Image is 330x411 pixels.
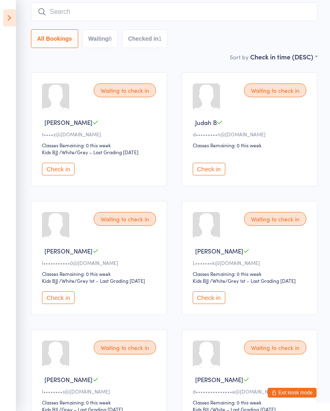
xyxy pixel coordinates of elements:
[44,247,92,255] span: [PERSON_NAME]
[82,29,118,48] button: Waiting6
[268,388,317,398] button: Exit kiosk mode
[122,29,168,48] button: Checked in1
[42,142,158,149] div: Classes Remaining: 0 this week
[44,375,92,384] span: [PERSON_NAME]
[42,259,158,266] div: l•••••••••••0@[DOMAIN_NAME]
[44,118,92,127] span: [PERSON_NAME]
[42,270,158,277] div: Classes Remaining: 0 this week
[42,131,158,138] div: t••••z@[DOMAIN_NAME]
[42,163,75,175] button: Check in
[230,53,249,61] label: Sort by
[31,29,78,48] button: All Bookings
[244,341,306,354] div: Waiting to check in
[193,131,309,138] div: d•••••••••n@[DOMAIN_NAME]
[195,375,243,384] span: [PERSON_NAME]
[42,388,158,395] div: l••••••••s@[DOMAIN_NAME]
[42,291,75,304] button: Check in
[195,247,243,255] span: [PERSON_NAME]
[193,259,309,266] div: L•••••••k@[DOMAIN_NAME]
[193,399,309,406] div: Classes Remaining: 0 this week
[244,83,306,97] div: Waiting to check in
[193,277,209,284] div: Kids BJJ
[193,291,225,304] button: Check in
[193,163,225,175] button: Check in
[109,35,112,42] div: 6
[94,212,156,226] div: Waiting to check in
[195,118,217,127] span: Judah B
[31,2,317,21] input: Search
[244,212,306,226] div: Waiting to check in
[210,277,296,284] span: / White/Grey 1st – Last Grading [DATE]
[94,341,156,354] div: Waiting to check in
[94,83,156,97] div: Waiting to check in
[158,35,162,42] div: 1
[193,388,309,395] div: d•••••••••••••••e@[DOMAIN_NAME]
[59,149,139,155] span: / White/Grey – Last Grading [DATE]
[193,142,309,149] div: Classes Remaining: 0 this week
[59,277,145,284] span: / White/Grey 1st – Last Grading [DATE]
[42,149,58,155] div: Kids BJJ
[193,270,309,277] div: Classes Remaining: 0 this week
[250,52,317,61] div: Check in time (DESC)
[42,277,58,284] div: Kids BJJ
[42,399,158,406] div: Classes Remaining: 0 this week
